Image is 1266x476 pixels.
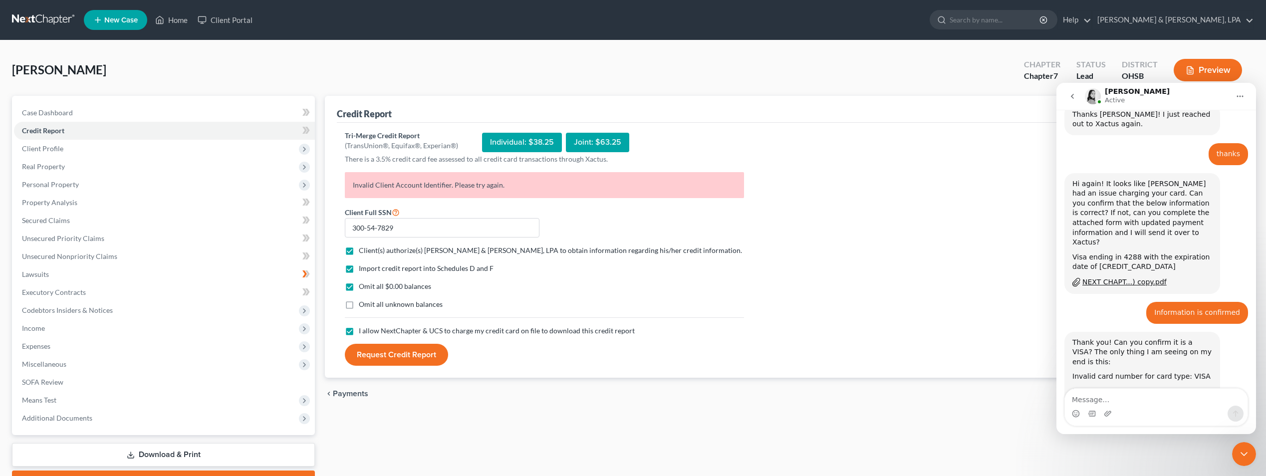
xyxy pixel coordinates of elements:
span: Client(s) authorize(s) [PERSON_NAME] & [PERSON_NAME], LPA to obtain information regarding his/her... [359,246,742,254]
button: chevron_left Payments [325,390,368,398]
a: Home [150,11,193,29]
a: SOFA Review [14,373,315,391]
a: Credit Report [14,122,315,140]
div: Chapter [1024,59,1060,70]
span: Payments [333,390,368,398]
div: Lead [1076,70,1106,82]
div: Credit Report [337,108,392,120]
p: There is a 3.5% credit card fee assessed to all credit card transactions through Xactus. [345,154,744,164]
button: Request Credit Report [345,344,448,366]
div: Joint: $63.25 [566,133,629,152]
a: Help [1058,11,1091,29]
span: Credit Report [22,126,64,135]
span: Case Dashboard [22,108,73,117]
div: (TransUnion®, Equifax®, Experian®) [345,141,458,151]
span: Miscellaneous [22,360,66,368]
iframe: Intercom live chat [1232,442,1256,466]
span: Lawsuits [22,270,49,278]
span: Property Analysis [22,198,77,207]
span: Secured Claims [22,216,70,225]
i: chevron_left [325,390,333,398]
span: Unsecured Priority Claims [22,234,104,242]
span: Codebtors Insiders & Notices [22,306,113,314]
a: Unsecured Priority Claims [14,230,315,247]
a: Unsecured Nonpriority Claims [14,247,315,265]
span: Personal Property [22,180,79,189]
a: Executory Contracts [14,283,315,301]
span: Executory Contracts [22,288,86,296]
span: Income [22,324,45,332]
input: Search by name... [950,10,1041,29]
span: Unsecured Nonpriority Claims [22,252,117,260]
input: XXX-XX-XXXX [345,218,539,238]
p: Invalid Client Account Identifier. Please try again. [345,172,744,198]
span: New Case [104,16,138,24]
span: [PERSON_NAME] [12,62,106,77]
span: Means Test [22,396,56,404]
span: Client Profile [22,144,63,153]
span: Omit all $0.00 balances [359,282,431,290]
div: OHSB [1122,70,1158,82]
span: I allow NextChapter & UCS to charge my credit card on file to download this credit report [359,326,635,335]
a: Client Portal [193,11,257,29]
span: Expenses [22,342,50,350]
a: [PERSON_NAME] & [PERSON_NAME], LPA [1092,11,1254,29]
div: Status [1076,59,1106,70]
div: Chapter [1024,70,1060,82]
a: Property Analysis [14,194,315,212]
div: District [1122,59,1158,70]
a: Case Dashboard [14,104,315,122]
div: Tri-Merge Credit Report [345,131,458,141]
button: Preview [1174,59,1242,81]
a: Lawsuits [14,265,315,283]
span: Additional Documents [22,414,92,422]
a: Download & Print [12,443,315,467]
div: Individual: $38.25 [482,133,562,152]
span: SOFA Review [22,378,63,386]
a: Secured Claims [14,212,315,230]
span: Real Property [22,162,65,171]
span: Client Full SSN [345,208,392,217]
span: Omit all unknown balances [359,300,443,308]
iframe: Intercom live chat [1056,83,1256,434]
span: 7 [1053,71,1058,80]
span: Import credit report into Schedules D and F [359,264,494,272]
